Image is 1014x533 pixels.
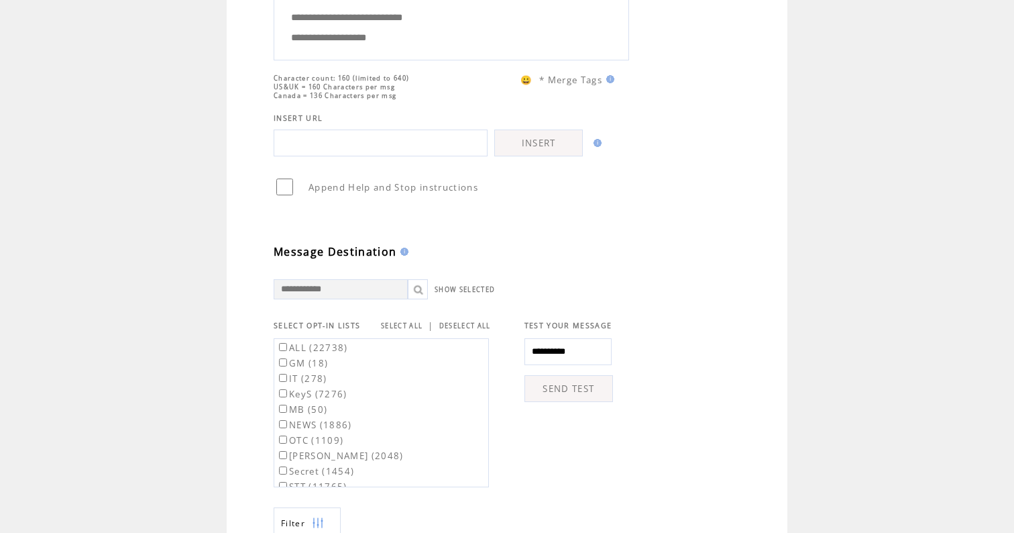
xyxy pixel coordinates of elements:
[279,389,287,397] input: KeyS (7276)
[396,248,408,256] img: help.gif
[539,74,602,86] span: * Merge Tags
[308,181,478,193] span: Append Help and Stop instructions
[276,481,347,493] label: STT (11765)
[602,75,614,83] img: help.gif
[439,322,491,330] a: DESELECT ALL
[279,405,287,413] input: MB (50)
[276,450,404,462] label: [PERSON_NAME] (2048)
[281,518,305,529] span: Show filters
[276,434,343,446] label: OTC (1109)
[276,388,347,400] label: KeyS (7276)
[279,436,287,444] input: OTC (1109)
[520,74,532,86] span: 😀
[279,343,287,351] input: ALL (22738)
[274,91,396,100] span: Canada = 136 Characters per msg
[435,285,495,294] a: SHOW SELECTED
[279,374,287,382] input: IT (278)
[279,358,287,367] input: GM (18)
[274,83,395,91] span: US&UK = 160 Characters per msg
[524,321,612,330] span: TEST YOUR MESSAGE
[276,357,328,369] label: GM (18)
[428,320,433,332] span: |
[494,130,583,156] a: INSERT
[524,375,613,402] a: SEND TEST
[276,342,348,354] label: ALL (22738)
[276,419,352,431] label: NEWS (1886)
[276,403,327,416] label: MB (50)
[274,321,360,330] span: SELECT OPT-IN LISTS
[381,322,422,330] a: SELECT ALL
[589,139,602,147] img: help.gif
[276,373,327,385] label: IT (278)
[274,113,323,123] span: INSERT URL
[279,482,287,490] input: STT (11765)
[274,244,396,259] span: Message Destination
[279,467,287,475] input: Secret (1454)
[276,465,354,477] label: Secret (1454)
[274,74,409,83] span: Character count: 160 (limited to 640)
[279,451,287,459] input: [PERSON_NAME] (2048)
[279,420,287,428] input: NEWS (1886)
